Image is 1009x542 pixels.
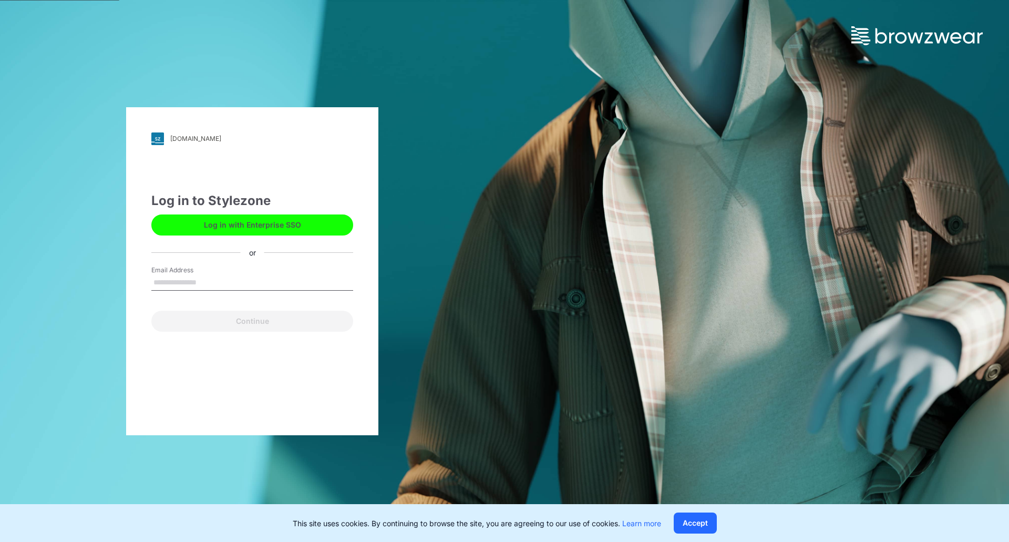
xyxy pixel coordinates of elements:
img: browzwear-logo.73288ffb.svg [851,26,983,45]
p: This site uses cookies. By continuing to browse the site, you are agreeing to our use of cookies. [293,518,661,529]
img: svg+xml;base64,PHN2ZyB3aWR0aD0iMjgiIGhlaWdodD0iMjgiIHZpZXdCb3g9IjAgMCAyOCAyOCIgZmlsbD0ibm9uZSIgeG... [151,132,164,145]
a: Learn more [622,519,661,528]
button: Log in with Enterprise SSO [151,214,353,236]
div: [DOMAIN_NAME] [170,135,221,142]
button: Accept [674,513,717,534]
div: or [241,247,264,258]
div: Log in to Stylezone [151,191,353,210]
label: Email Address [151,265,225,275]
a: [DOMAIN_NAME] [151,132,353,145]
